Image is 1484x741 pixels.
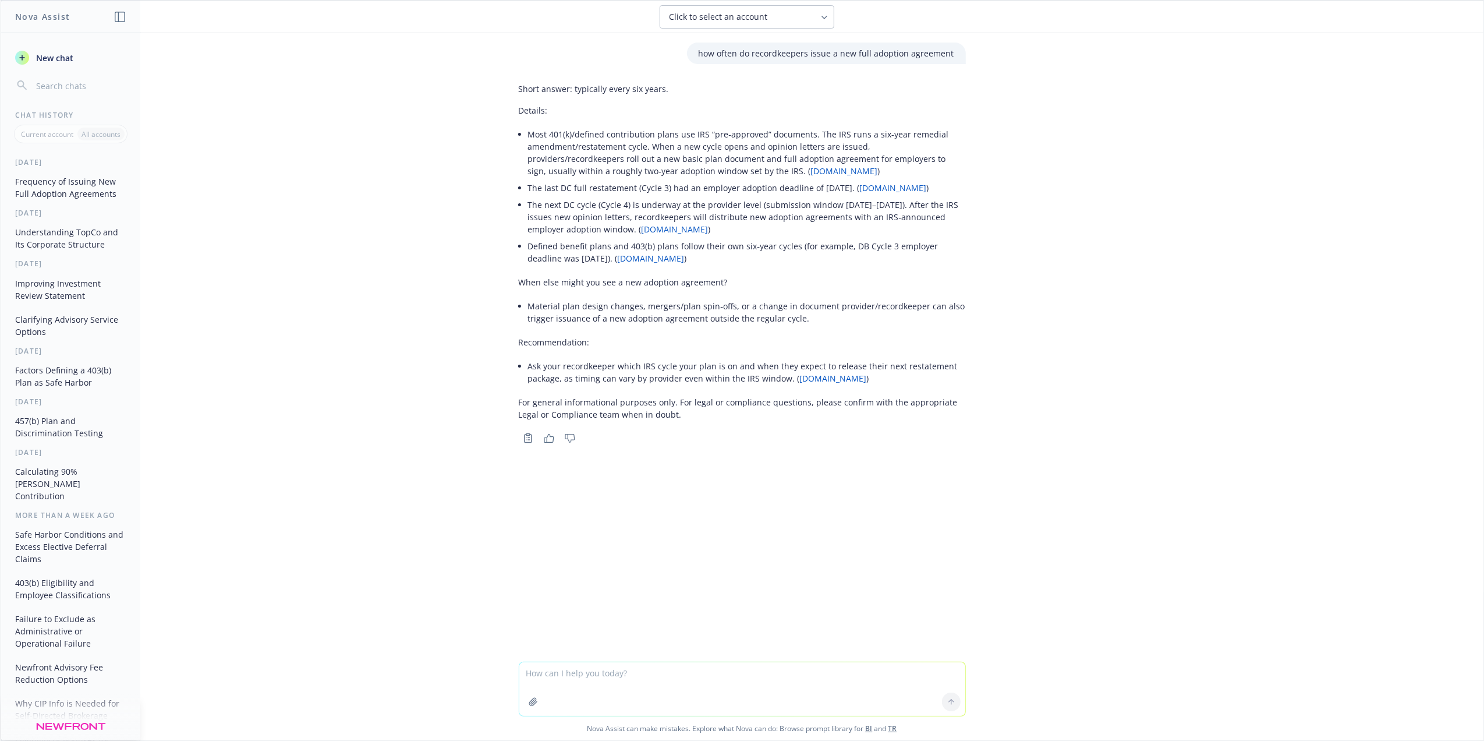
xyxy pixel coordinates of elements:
p: When else might you see a new adoption agreement? [519,276,966,288]
p: Current account [21,129,73,139]
button: New chat [10,47,131,68]
div: [DATE] [1,397,140,407]
span: New chat [34,52,73,64]
button: Understanding TopCo and Its Corporate Structure [10,223,131,254]
input: Search chats [34,77,126,94]
p: Details: [519,104,966,117]
div: Chat History [1,110,140,120]
li: Defined benefit plans and 403(b) plans follow their own six‑year cycles (for example, DB Cycle 3 ... [528,238,966,267]
div: [DATE] [1,157,140,167]
button: Newfront Advisory Fee Reduction Options [10,658,131,689]
p: All accounts [82,129,121,139]
button: Failure to Exclude as Administrative or Operational Failure [10,609,131,653]
a: BI [866,724,873,733]
li: The last DC full restatement (Cycle 3) had an employer adoption deadline of [DATE]. ( ) [528,179,966,196]
button: Thumbs down [561,430,579,446]
div: [DATE] [1,346,140,356]
p: Short answer: typically every six years. [519,83,966,95]
div: [DATE] [1,447,140,457]
button: Click to select an account [660,5,834,29]
button: Improving Investment Review Statement [10,274,131,305]
h1: Nova Assist [15,10,70,23]
button: Clarifying Advisory Service Options [10,310,131,341]
span: Click to select an account [670,11,768,23]
li: The next DC cycle (Cycle 4) is underway at the provider level (submission window [DATE]–[DATE]). ... [528,196,966,238]
div: [DATE] [1,259,140,269]
button: Frequency of Issuing New Full Adoption Agreements [10,172,131,203]
a: [DOMAIN_NAME] [618,253,685,264]
button: Factors Defining a 403(b) Plan as Safe Harbor [10,361,131,392]
a: [DOMAIN_NAME] [642,224,709,235]
a: TR [888,724,897,733]
li: Material plan design changes, mergers/plan spin‑offs, or a change in document provider/recordkeep... [528,298,966,327]
button: Safe Harbor Conditions and Excess Elective Deferral Claims [10,525,131,569]
button: Calculating 90% [PERSON_NAME] Contribution [10,462,131,506]
a: [DOMAIN_NAME] [800,373,867,384]
button: Why CIP Info is Needed for Self-Directed Brokerage [10,694,131,725]
div: [DATE] [1,208,140,218]
button: 403(b) Eligibility and Employee Classifications [10,573,131,605]
p: how often do recordkeepers issue a new full adoption agreement [699,47,954,59]
li: Most 401(k)/defined contribution plans use IRS “pre‑approved” documents. The IRS runs a six‑year ... [528,126,966,179]
li: Ask your recordkeeper which IRS cycle your plan is on and when they expect to release their next ... [528,358,966,387]
span: Nova Assist can make mistakes. Explore what Nova can do: Browse prompt library for and [5,717,1479,740]
p: For general informational purposes only. For legal or compliance questions, please confirm with t... [519,396,966,421]
button: 457(b) Plan and Discrimination Testing [10,411,131,443]
svg: Copy to clipboard [523,433,533,443]
a: [DOMAIN_NAME] [860,182,927,193]
a: [DOMAIN_NAME] [810,165,877,177]
div: More than a week ago [1,510,140,520]
p: Recommendation: [519,336,966,348]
